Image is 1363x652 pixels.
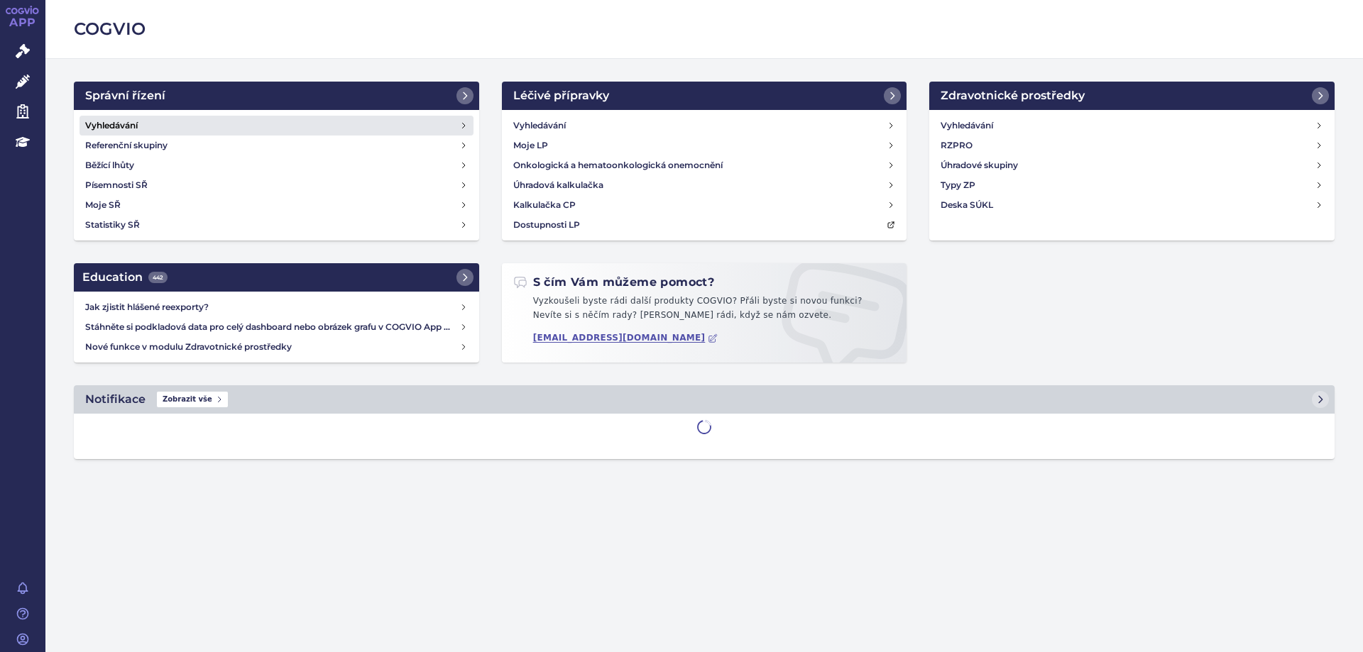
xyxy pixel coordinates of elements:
h4: Referenční skupiny [85,138,168,153]
a: Typy ZP [935,175,1329,195]
h4: Onkologická a hematoonkologická onemocnění [513,158,723,172]
a: [EMAIL_ADDRESS][DOMAIN_NAME] [533,333,718,343]
a: NotifikaceZobrazit vše [74,385,1335,414]
h4: Deska SÚKL [941,198,993,212]
a: Dostupnosti LP [508,215,902,235]
a: Léčivé přípravky [502,82,907,110]
a: Nové funkce v modulu Zdravotnické prostředky [80,337,474,357]
a: Vyhledávání [80,116,474,136]
h4: Písemnosti SŘ [85,178,148,192]
h4: RZPRO [941,138,973,153]
h4: Dostupnosti LP [513,218,580,232]
h2: COGVIO [74,17,1335,41]
a: Stáhněte si podkladová data pro celý dashboard nebo obrázek grafu v COGVIO App modulu Analytics [80,317,474,337]
h2: Education [82,269,168,286]
a: Onkologická a hematoonkologická onemocnění [508,155,902,175]
span: 442 [148,272,168,283]
h2: Notifikace [85,391,146,408]
a: Moje LP [508,136,902,155]
h4: Běžící lhůty [85,158,134,172]
h2: Léčivé přípravky [513,87,609,104]
a: Kalkulačka CP [508,195,902,215]
h4: Moje LP [513,138,548,153]
span: Zobrazit vše [157,392,228,407]
h4: Statistiky SŘ [85,218,140,232]
a: Deska SÚKL [935,195,1329,215]
h4: Jak zjistit hlášené reexporty? [85,300,459,314]
h4: Vyhledávání [513,118,566,133]
a: Referenční skupiny [80,136,474,155]
a: Vyhledávání [935,116,1329,136]
a: Education442 [74,263,479,292]
a: Vyhledávání [508,116,902,136]
h2: Zdravotnické prostředky [941,87,1085,104]
a: Úhradové skupiny [935,155,1329,175]
h4: Typy ZP [941,178,975,192]
a: Písemnosti SŘ [80,175,474,195]
h4: Stáhněte si podkladová data pro celý dashboard nebo obrázek grafu v COGVIO App modulu Analytics [85,320,459,334]
h4: Vyhledávání [85,118,138,133]
a: Moje SŘ [80,195,474,215]
a: Běžící lhůty [80,155,474,175]
a: Úhradová kalkulačka [508,175,902,195]
p: Vyzkoušeli byste rádi další produkty COGVIO? Přáli byste si novou funkci? Nevíte si s něčím rady?... [513,294,896,328]
a: Správní řízení [74,82,479,110]
a: Statistiky SŘ [80,215,474,235]
h4: Úhradová kalkulačka [513,178,603,192]
h2: Správní řízení [85,87,165,104]
a: Jak zjistit hlášené reexporty? [80,297,474,317]
h4: Úhradové skupiny [941,158,1018,172]
h4: Vyhledávání [941,118,993,133]
a: Zdravotnické prostředky [929,82,1335,110]
a: RZPRO [935,136,1329,155]
h4: Kalkulačka CP [513,198,576,212]
h4: Nové funkce v modulu Zdravotnické prostředky [85,340,459,354]
h4: Moje SŘ [85,198,121,212]
h2: S čím Vám můžeme pomoct? [513,275,715,290]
